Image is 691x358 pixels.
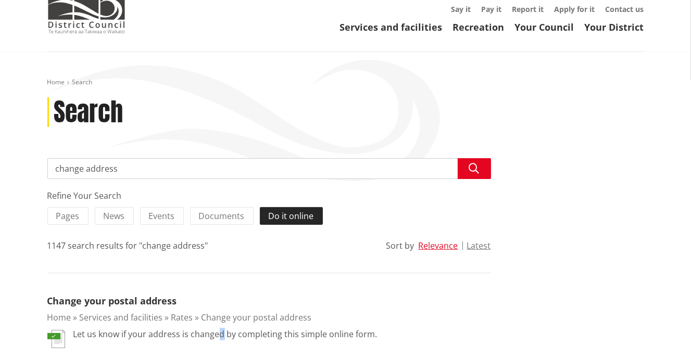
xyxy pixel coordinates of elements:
[73,328,378,340] p: Let us know if your address is changed by completing this simple online form.
[47,295,177,307] a: Change your postal address
[453,21,505,33] a: Recreation
[47,312,71,323] a: Home
[386,239,414,252] div: Sort by
[47,78,644,87] nav: breadcrumb
[585,21,644,33] a: Your District
[512,4,544,14] a: Report it
[199,210,245,222] span: Documents
[171,312,193,323] a: Rates
[47,239,208,252] div: 1147 search results for "change address"
[149,210,175,222] span: Events
[606,4,644,14] a: Contact us
[56,210,80,222] span: Pages
[72,78,93,86] span: Search
[54,97,123,127] h1: Search
[515,21,574,33] a: Your Council
[202,312,312,323] a: Change your postal address
[340,21,443,33] a: Services and facilities
[467,241,491,250] button: Latest
[555,4,595,14] a: Apply for it
[47,78,65,86] a: Home
[643,314,681,352] iframe: Messenger Launcher
[47,330,65,348] img: document-form.svg
[80,312,163,323] a: Services and facilities
[269,210,314,222] span: Do it online
[47,158,491,179] input: Search input
[104,210,125,222] span: News
[419,241,458,250] button: Relevance
[451,4,471,14] a: Say it
[47,189,491,202] div: Refine Your Search
[482,4,502,14] a: Pay it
